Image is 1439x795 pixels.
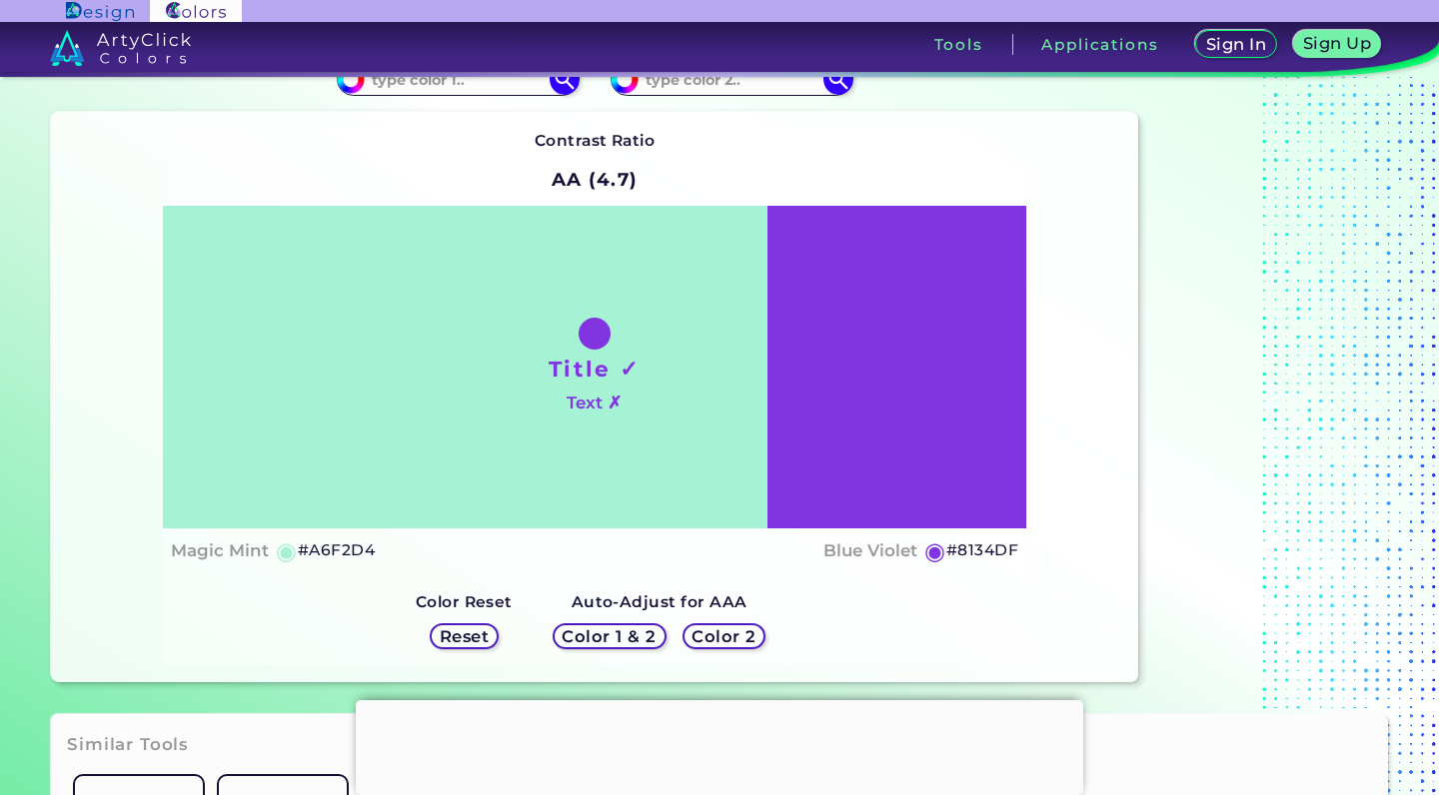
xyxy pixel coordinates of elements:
iframe: Advertisement [356,700,1083,790]
h1: Title ✓ [549,354,641,384]
h5: #8134DF [946,537,1018,563]
h4: Text ✗ [567,389,622,417]
h4: Blue Violet [823,536,917,565]
h2: AA (4.7) [543,158,648,202]
strong: Contrast Ratio [535,131,656,150]
h5: Reset [442,629,487,644]
h5: ◉ [924,539,946,563]
img: logo_artyclick_colors_white.svg [50,30,191,66]
a: Sign In [1199,32,1274,58]
strong: Color Reset [416,592,513,611]
img: ArtyClick Design logo [66,2,133,21]
h5: Sign In [1208,37,1264,52]
h3: Applications [1041,37,1158,52]
input: type color 1.. [365,66,551,93]
h5: Color 1 & 2 [566,629,653,644]
h5: #A6F2D4 [298,537,375,563]
h3: Tools [934,37,983,52]
a: Sign Up [1297,32,1377,58]
h4: Magic Mint [171,536,269,565]
h5: Sign Up [1305,36,1368,51]
h3: Similar Tools [67,733,189,757]
strong: Auto-Adjust for AAA [572,592,747,611]
h5: Color 2 [695,629,753,644]
h5: ◉ [276,539,298,563]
